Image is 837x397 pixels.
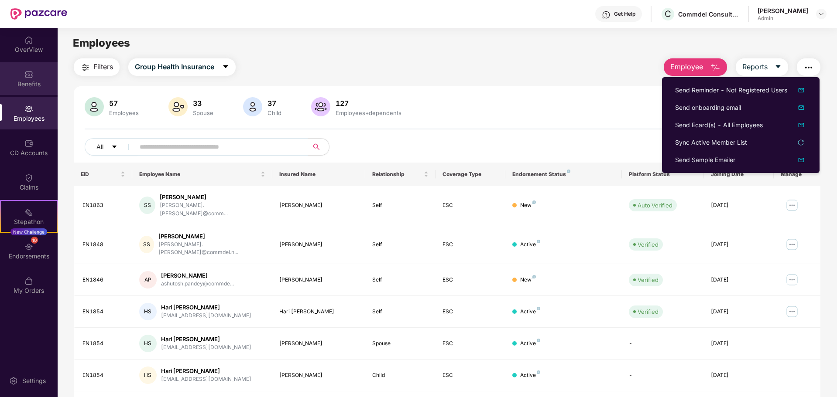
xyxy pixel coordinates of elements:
[82,308,125,316] div: EN1854
[520,339,540,348] div: Active
[758,15,808,22] div: Admin
[372,171,422,178] span: Relationship
[279,371,359,380] div: [PERSON_NAME]
[334,109,403,116] div: Employees+dependents
[372,201,428,210] div: Self
[243,97,262,116] img: svg+xml;base64,PHN2ZyB4bWxucz0iaHR0cDovL3d3dy53My5vcmcvMjAwMC9zdmciIHhtbG5zOnhsaW5rPSJodHRwOi8vd3...
[9,377,18,385] img: svg+xml;base64,PHN2ZyBpZD0iU2V0dGluZy0yMHgyMCIgeG1sbnM9Imh0dHA6Ly93d3cudzMub3JnLzIwMDAvc3ZnIiB3aW...
[128,58,236,76] button: Group Health Insurancecaret-down
[372,241,428,249] div: Self
[710,62,720,73] img: svg+xml;base64,PHN2ZyB4bWxucz0iaHR0cDovL3d3dy53My5vcmcvMjAwMC9zdmciIHhtbG5zOnhsaW5rPSJodHRwOi8vd3...
[638,307,659,316] div: Verified
[161,271,234,280] div: [PERSON_NAME]
[537,240,540,243] img: svg+xml;base64,PHN2ZyB4bWxucz0iaHR0cDovL3d3dy53My5vcmcvMjAwMC9zdmciIHdpZHRoPSI4IiBoZWlnaHQ9IjgiIH...
[139,303,157,320] div: HS
[638,201,672,210] div: Auto Verified
[436,163,505,186] th: Coverage Type
[161,335,251,343] div: Hari [PERSON_NAME]
[711,371,767,380] div: [DATE]
[191,99,215,108] div: 33
[24,36,33,44] img: svg+xml;base64,PHN2ZyBpZD0iSG9tZSIgeG1sbnM9Imh0dHA6Ly93d3cudzMub3JnLzIwMDAvc3ZnIiB3aWR0aD0iMjAiIG...
[96,142,103,152] span: All
[139,236,154,253] div: SS
[742,61,768,72] span: Reports
[85,138,138,156] button: Allcaret-down
[107,109,141,116] div: Employees
[602,10,611,19] img: svg+xml;base64,PHN2ZyBpZD0iSGVscC0zMngzMiIgeG1sbnM9Imh0dHA6Ly93d3cudzMub3JnLzIwMDAvc3ZnIiB3aWR0aD...
[111,144,117,151] span: caret-down
[711,339,767,348] div: [DATE]
[132,163,272,186] th: Employee Name
[279,241,359,249] div: [PERSON_NAME]
[818,10,825,17] img: svg+xml;base64,PHN2ZyBpZD0iRHJvcGRvd24tMzJ4MzIiIHhtbG5zPSJodHRwOi8vd3d3LnczLm9yZy8yMDAwL3N2ZyIgd2...
[675,155,735,165] div: Send Sample Emailer
[279,276,359,284] div: [PERSON_NAME]
[796,120,806,130] img: dropDownIcon
[24,208,33,217] img: svg+xml;base64,PHN2ZyB4bWxucz0iaHR0cDovL3d3dy53My5vcmcvMjAwMC9zdmciIHdpZHRoPSIyMSIgaGVpZ2h0PSIyMC...
[272,163,366,186] th: Insured Name
[537,307,540,310] img: svg+xml;base64,PHN2ZyB4bWxucz0iaHR0cDovL3d3dy53My5vcmcvMjAwMC9zdmciIHdpZHRoPSI4IiBoZWlnaHQ9IjgiIH...
[24,277,33,285] img: svg+xml;base64,PHN2ZyBpZD0iTXlfT3JkZXJzIiBkYXRhLW5hbWU9Ik15IE9yZGVycyIgeG1sbnM9Imh0dHA6Ly93d3cudz...
[665,9,671,19] span: C
[161,375,251,383] div: [EMAIL_ADDRESS][DOMAIN_NAME]
[107,99,141,108] div: 57
[85,97,104,116] img: svg+xml;base64,PHN2ZyB4bWxucz0iaHR0cDovL3d3dy53My5vcmcvMjAwMC9zdmciIHhtbG5zOnhsaW5rPSJodHRwOi8vd3...
[520,201,536,210] div: New
[711,201,767,210] div: [DATE]
[311,97,330,116] img: svg+xml;base64,PHN2ZyB4bWxucz0iaHR0cDovL3d3dy53My5vcmcvMjAwMC9zdmciIHhtbG5zOnhsaW5rPSJodHRwOi8vd3...
[675,85,787,95] div: Send Reminder - Not Registered Users
[82,241,125,249] div: EN1848
[168,97,188,116] img: svg+xml;base64,PHN2ZyB4bWxucz0iaHR0cDovL3d3dy53My5vcmcvMjAwMC9zdmciIHhtbG5zOnhsaW5rPSJodHRwOi8vd3...
[711,241,767,249] div: [DATE]
[758,7,808,15] div: [PERSON_NAME]
[567,170,570,173] img: svg+xml;base64,PHN2ZyB4bWxucz0iaHR0cDovL3d3dy53My5vcmcvMjAwMC9zdmciIHdpZHRoPSI4IiBoZWlnaHQ9IjgiIH...
[308,143,325,150] span: search
[161,280,234,288] div: ashutosh.pandey@commde...
[10,8,67,20] img: New Pazcare Logo
[222,63,229,71] span: caret-down
[31,237,38,244] div: 10
[24,105,33,113] img: svg+xml;base64,PHN2ZyBpZD0iRW1wbG95ZWVzIiB4bWxucz0iaHR0cDovL3d3dy53My5vcmcvMjAwMC9zdmciIHdpZHRoPS...
[638,240,659,249] div: Verified
[675,120,763,130] div: Send Ecard(s) - All Employees
[24,70,33,79] img: svg+xml;base64,PHN2ZyBpZD0iQmVuZWZpdHMiIHhtbG5zPSJodHRwOi8vd3d3LnczLm9yZy8yMDAwL3N2ZyIgd2lkdGg9Ij...
[675,103,741,112] div: Send onboarding email
[614,10,635,17] div: Get Help
[775,63,782,71] span: caret-down
[139,271,157,288] div: AP
[537,339,540,342] img: svg+xml;base64,PHN2ZyB4bWxucz0iaHR0cDovL3d3dy53My5vcmcvMjAwMC9zdmciIHdpZHRoPSI4IiBoZWlnaHQ9IjgiIH...
[158,241,265,257] div: [PERSON_NAME].[PERSON_NAME]@commdel.n...
[160,193,265,201] div: [PERSON_NAME]
[664,58,727,76] button: Employee
[139,335,157,352] div: HS
[161,343,251,352] div: [EMAIL_ADDRESS][DOMAIN_NAME]
[372,308,428,316] div: Self
[532,200,536,204] img: svg+xml;base64,PHN2ZyB4bWxucz0iaHR0cDovL3d3dy53My5vcmcvMjAwMC9zdmciIHdpZHRoPSI4IiBoZWlnaHQ9IjgiIH...
[82,371,125,380] div: EN1854
[443,339,498,348] div: ESC
[74,163,132,186] th: EID
[365,163,435,186] th: Relationship
[443,371,498,380] div: ESC
[520,308,540,316] div: Active
[10,228,47,235] div: New Challenge
[20,377,48,385] div: Settings
[266,109,283,116] div: Child
[796,102,806,113] img: dropDownIcon
[537,370,540,374] img: svg+xml;base64,PHN2ZyB4bWxucz0iaHR0cDovL3d3dy53My5vcmcvMjAwMC9zdmciIHdpZHRoPSI4IiBoZWlnaHQ9IjgiIH...
[796,85,806,95] img: dropDownIcon
[622,360,703,391] td: -
[82,339,125,348] div: EN1854
[139,171,259,178] span: Employee Name
[520,241,540,249] div: Active
[803,62,814,73] img: svg+xml;base64,PHN2ZyB4bWxucz0iaHR0cDovL3d3dy53My5vcmcvMjAwMC9zdmciIHdpZHRoPSIyNCIgaGVpZ2h0PSIyNC...
[74,58,120,76] button: Filters
[622,328,703,360] td: -
[711,308,767,316] div: [DATE]
[82,201,125,210] div: EN1863
[308,138,329,156] button: search
[638,275,659,284] div: Verified
[1,217,57,226] div: Stepathon
[24,173,33,182] img: svg+xml;base64,PHN2ZyBpZD0iQ2xhaW0iIHhtbG5zPSJodHRwOi8vd3d3LnczLm9yZy8yMDAwL3N2ZyIgd2lkdGg9IjIwIi...
[139,366,157,384] div: HS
